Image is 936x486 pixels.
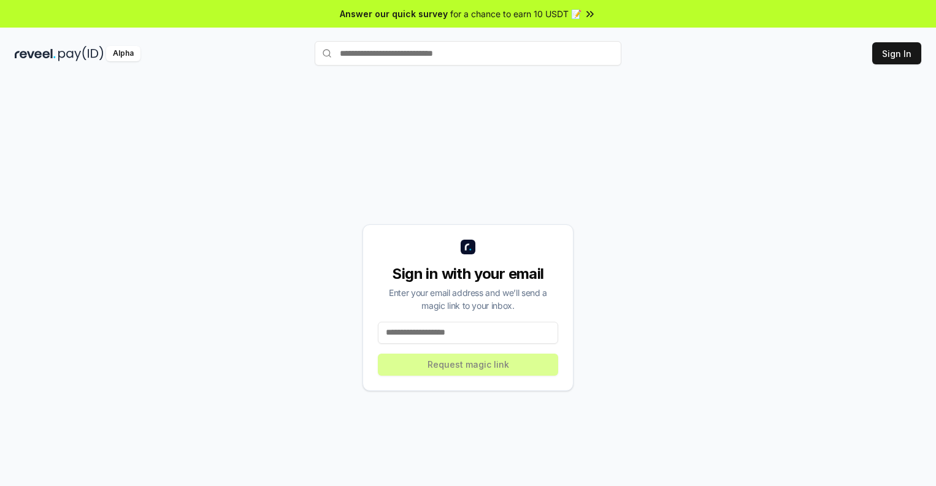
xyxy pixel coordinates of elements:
[15,46,56,61] img: reveel_dark
[378,264,558,284] div: Sign in with your email
[340,7,448,20] span: Answer our quick survey
[461,240,475,254] img: logo_small
[872,42,921,64] button: Sign In
[106,46,140,61] div: Alpha
[378,286,558,312] div: Enter your email address and we’ll send a magic link to your inbox.
[450,7,581,20] span: for a chance to earn 10 USDT 📝
[58,46,104,61] img: pay_id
